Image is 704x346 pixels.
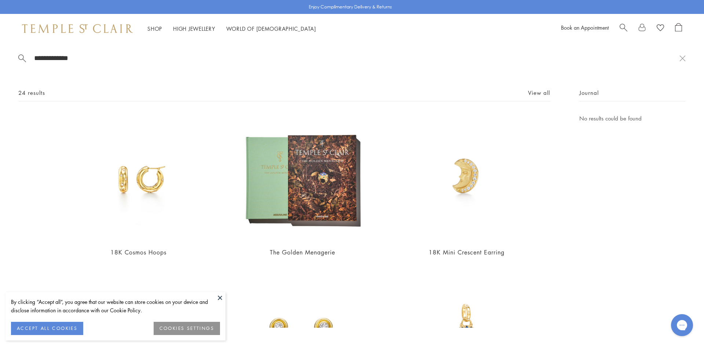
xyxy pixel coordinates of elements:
a: Book an Appointment [561,24,609,31]
a: The Golden Menagerie [270,248,335,256]
a: 18K Mini Crescent Earring [429,248,505,256]
a: World of [DEMOGRAPHIC_DATA]World of [DEMOGRAPHIC_DATA] [226,25,316,32]
button: ACCEPT ALL COOKIES [11,322,83,335]
a: Search [620,23,627,34]
img: 18K Cosmos Hoops [75,114,202,241]
a: View Wishlist [657,23,664,34]
a: View all [528,89,550,97]
a: Open Shopping Bag [675,23,682,34]
span: 24 results [18,88,45,97]
button: COOKIES SETTINGS [154,322,220,335]
a: 18K Cosmos Hoops [110,248,166,256]
div: By clicking “Accept all”, you agree that our website can store cookies on your device and disclos... [11,298,220,315]
img: E18105-MINICRES [403,114,530,241]
a: ShopShop [147,25,162,32]
p: No results could be found [579,114,686,123]
iframe: Gorgias live chat messenger [667,312,697,339]
a: High JewelleryHigh Jewellery [173,25,215,32]
img: Temple St. Clair [22,24,133,33]
nav: Main navigation [147,24,316,33]
p: Enjoy Complimentary Delivery & Returns [309,3,392,11]
img: The Golden Menagerie [239,114,366,241]
span: Journal [579,88,599,97]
